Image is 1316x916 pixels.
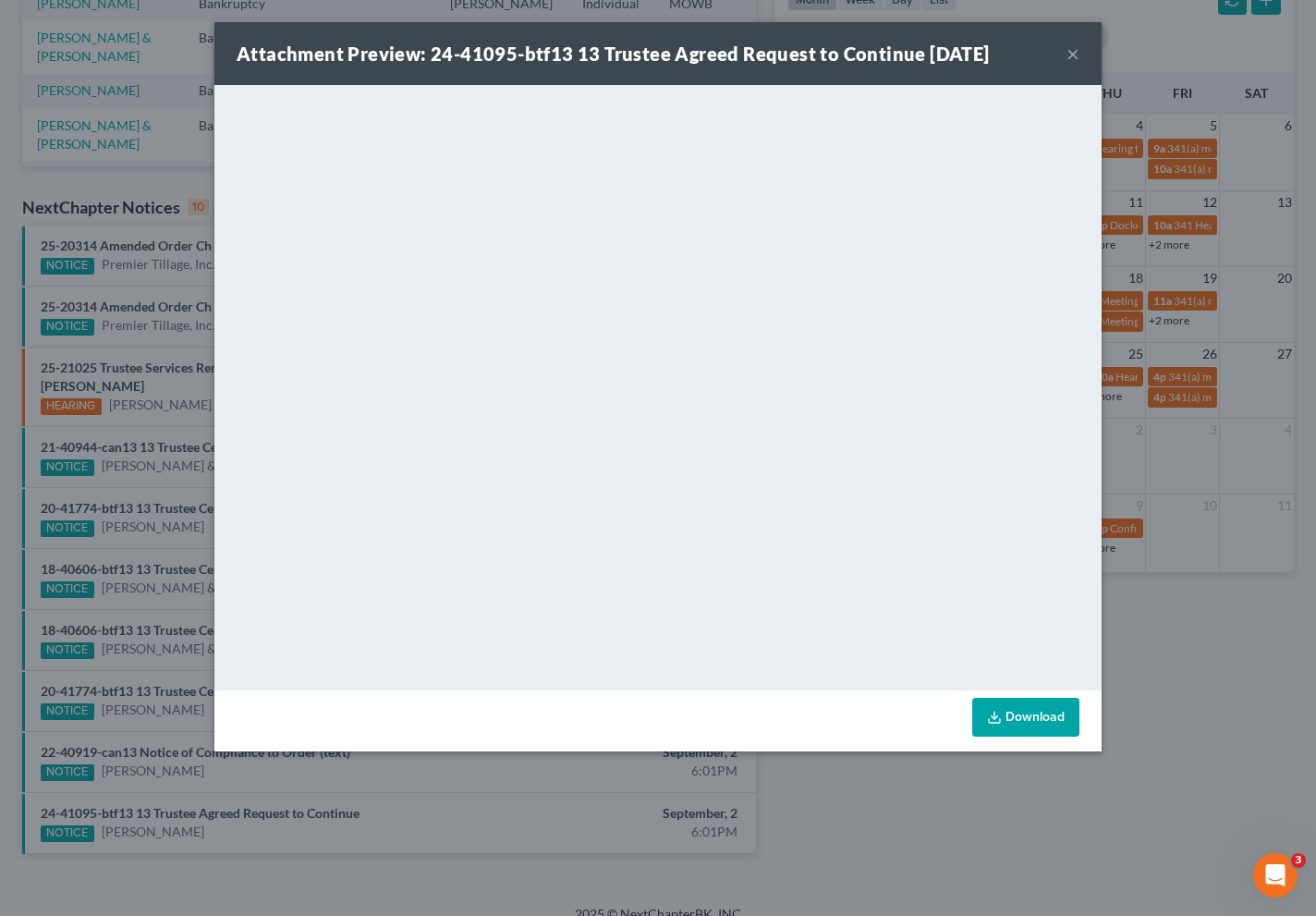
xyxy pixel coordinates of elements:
[1066,43,1079,65] button: ×
[237,43,990,65] strong: Attachment Preview: 24-41095-btf13 13 Trustee Agreed Request to Continue [DATE]
[214,85,1102,686] iframe: <object ng-attr-data='[URL][DOMAIN_NAME]' type='application/pdf' width='100%' height='650px'></ob...
[1253,853,1298,898] iframe: Intercom live chat
[1291,853,1306,868] span: 3
[972,698,1079,737] a: Download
